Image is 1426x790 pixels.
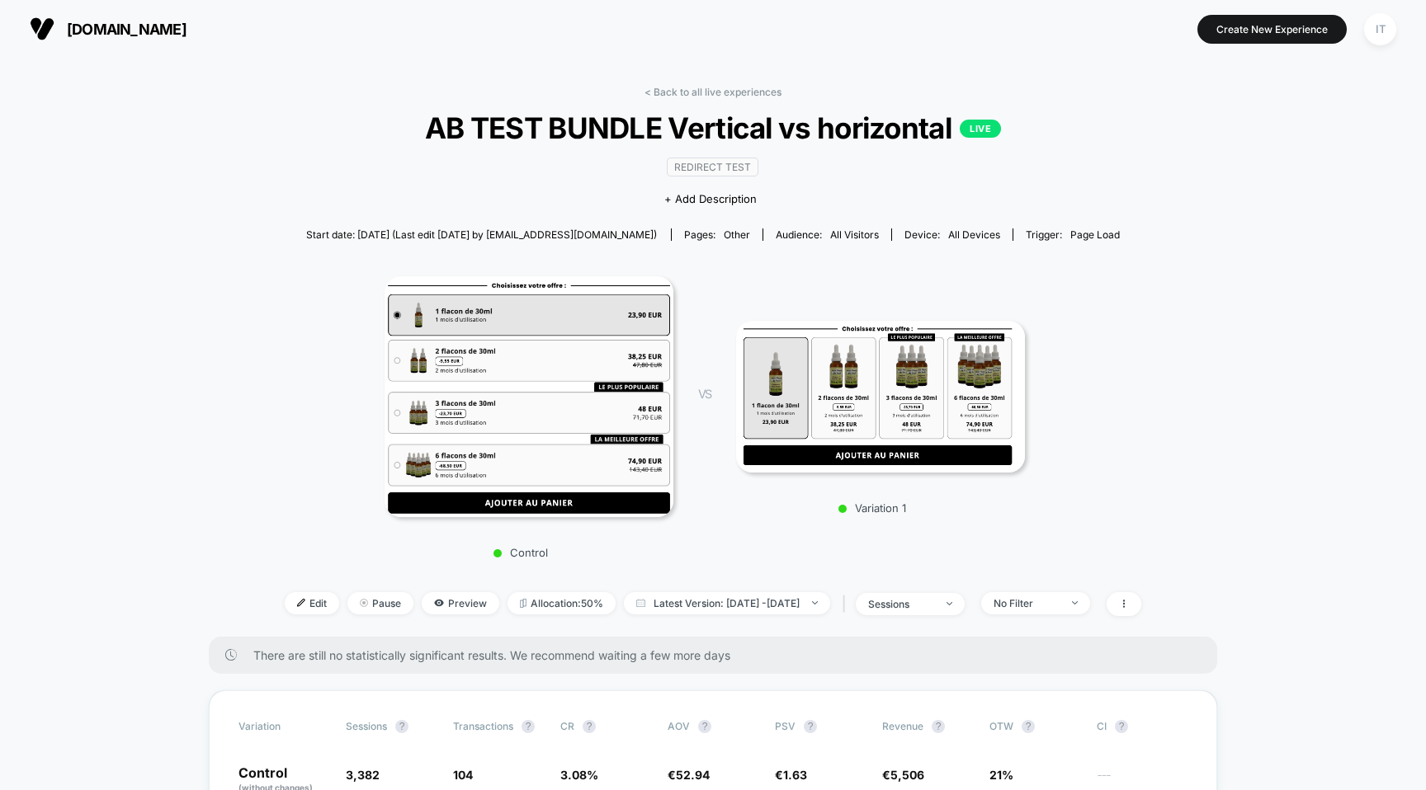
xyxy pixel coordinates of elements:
span: Page Load [1070,228,1120,241]
img: end [360,599,368,607]
img: Control main [385,276,673,517]
span: 1.63 [783,768,807,782]
a: < Back to all live experiences [645,86,781,98]
span: Sessions [346,720,387,732]
img: end [812,601,818,604]
div: Trigger: [1026,228,1120,241]
span: € [775,768,807,782]
span: CR [560,720,574,732]
div: Pages: [684,228,750,241]
span: other [724,228,750,241]
button: ? [583,720,596,733]
span: 21% [989,768,1013,782]
span: PSV [775,720,796,732]
span: Preview [422,592,499,614]
span: CI [1097,720,1188,733]
span: Pause [347,592,413,614]
p: Variation 1 [728,501,1017,515]
button: Create New Experience [1197,15,1347,44]
span: Transactions [453,720,513,732]
img: Variation 1 main [736,321,1025,473]
p: Control [376,546,665,559]
span: 3.08 % [560,768,598,782]
button: [DOMAIN_NAME] [25,16,191,42]
span: AOV [668,720,690,732]
span: € [668,768,710,782]
button: ? [1022,720,1035,733]
span: 5,506 [890,768,924,782]
img: edit [297,599,305,607]
span: 3,382 [346,768,380,782]
span: Variation [238,720,329,733]
span: Device: [891,228,1013,241]
button: ? [932,720,945,733]
span: Latest Version: [DATE] - [DATE] [624,592,830,614]
span: Revenue [882,720,923,732]
img: rebalance [520,599,526,608]
span: VS [698,387,711,401]
span: + Add Description [664,191,757,208]
span: There are still no statistically significant results. We recommend waiting a few more days [253,648,1184,662]
span: all devices [948,228,1000,241]
button: ? [1115,720,1128,733]
div: No Filter [994,597,1060,609]
button: ? [522,720,535,733]
span: AB TEST BUNDLE Vertical vs horizontal [328,111,1098,145]
div: Audience: [776,228,879,241]
div: sessions [868,598,934,610]
span: [DOMAIN_NAME] [67,21,187,38]
div: IT [1364,13,1396,45]
span: Redirect Test [667,158,758,176]
img: Visually logo [30,16,54,41]
button: IT [1359,12,1401,46]
p: LIVE [960,120,1001,138]
span: OTW [989,720,1080,733]
span: Allocation: 50% [508,592,616,614]
button: ? [395,720,408,733]
span: Edit [285,592,339,614]
button: ? [804,720,817,733]
span: € [882,768,924,782]
span: Start date: [DATE] (Last edit [DATE] by [EMAIL_ADDRESS][DOMAIN_NAME]) [306,228,657,241]
img: end [947,602,952,605]
img: calendar [636,599,645,607]
span: 52.94 [676,768,710,782]
span: | [838,592,856,616]
button: ? [698,720,711,733]
span: 104 [453,768,473,782]
span: All Visitors [830,228,879,241]
img: end [1072,601,1078,604]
